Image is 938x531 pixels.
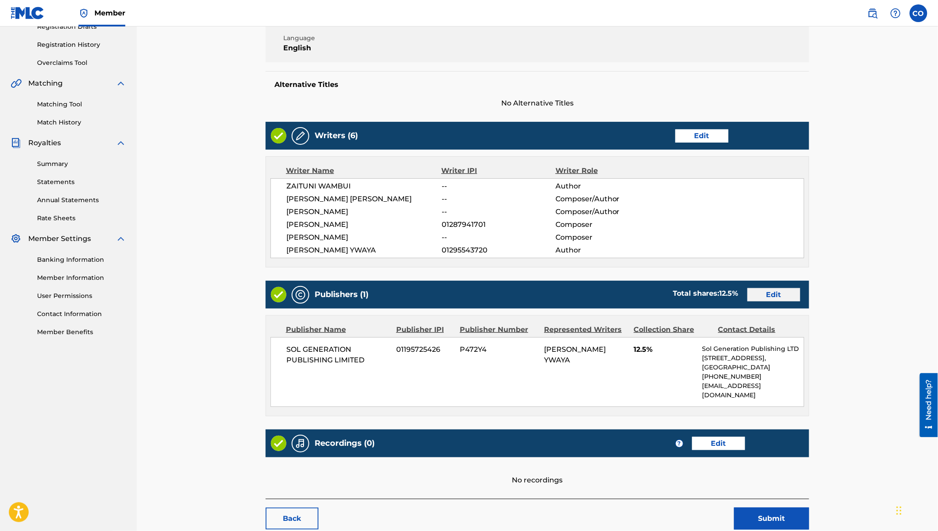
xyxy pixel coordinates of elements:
[283,34,413,43] span: Language
[894,489,938,531] iframe: Chat Widget
[442,194,555,204] span: --
[675,129,728,143] a: Edit
[460,324,537,335] div: Publisher Number
[295,290,306,300] img: Publishers
[11,138,21,148] img: Royalties
[11,7,45,19] img: MLC Logo
[747,288,800,301] a: Edit
[37,40,126,49] a: Registration History
[910,4,927,22] div: User Menu
[28,78,63,89] span: Matching
[544,324,627,335] div: Represented Writers
[286,166,442,176] div: Writer Name
[295,131,306,141] img: Writers
[718,324,796,335] div: Contact Details
[442,245,555,256] span: 01295543720
[734,508,809,530] button: Submit
[702,363,804,372] p: [GEOGRAPHIC_DATA]
[37,309,126,319] a: Contact Information
[720,289,739,298] span: 12.5 %
[37,58,126,68] a: Overclaims Tool
[555,181,659,192] span: Author
[890,8,901,19] img: help
[28,138,61,148] span: Royalties
[28,233,91,244] span: Member Settings
[266,508,319,530] a: Back
[315,131,358,141] h5: Writers (6)
[37,214,126,223] a: Rate Sheets
[555,219,659,230] span: Composer
[460,344,538,355] span: P472Y4
[442,166,556,176] div: Writer IPI
[11,233,21,244] img: Member Settings
[286,194,442,204] span: [PERSON_NAME] [PERSON_NAME]
[913,373,938,437] iframe: Resource Center
[442,232,555,243] span: --
[37,177,126,187] a: Statements
[116,78,126,89] img: expand
[286,219,442,230] span: [PERSON_NAME]
[396,324,453,335] div: Publisher IPI
[315,290,368,300] h5: Publishers (1)
[116,138,126,148] img: expand
[676,440,683,447] span: ?
[37,100,126,109] a: Matching Tool
[555,166,659,176] div: Writer Role
[94,8,125,18] span: Member
[702,372,804,381] p: [PHONE_NUMBER]
[266,457,809,486] div: No recordings
[864,4,882,22] a: Public Search
[37,196,126,205] a: Annual Statements
[37,291,126,301] a: User Permissions
[286,181,442,192] span: ZAITUNI WAMBUI
[11,78,22,89] img: Matching
[702,344,804,354] p: Sol Generation Publishing LTD
[286,207,442,217] span: [PERSON_NAME]
[271,287,286,302] img: Valid
[37,118,126,127] a: Match History
[274,80,800,89] h5: Alternative Titles
[37,159,126,169] a: Summary
[37,328,126,337] a: Member Benefits
[37,273,126,282] a: Member Information
[283,43,413,53] span: English
[897,497,902,524] div: Drag
[887,4,904,22] div: Help
[397,344,454,355] span: 01195725426
[555,207,659,217] span: Composer/Author
[10,6,22,47] div: Need help?
[555,232,659,243] span: Composer
[634,324,712,335] div: Collection Share
[555,194,659,204] span: Composer/Author
[271,436,286,451] img: Valid
[702,381,804,400] p: [EMAIL_ADDRESS][DOMAIN_NAME]
[442,181,555,192] span: --
[555,245,659,256] span: Author
[79,8,89,19] img: Top Rightsholder
[37,255,126,264] a: Banking Information
[266,98,809,109] span: No Alternative Titles
[286,344,390,365] span: SOL GENERATION PUBLISHING LIMITED
[544,345,606,364] span: [PERSON_NAME] YWAYA
[271,128,286,143] img: Valid
[702,354,804,363] p: [STREET_ADDRESS],
[116,233,126,244] img: expand
[867,8,878,19] img: search
[286,324,390,335] div: Publisher Name
[692,437,745,450] a: Edit
[315,438,375,448] h5: Recordings (0)
[295,438,306,449] img: Recordings
[442,207,555,217] span: --
[634,344,696,355] span: 12.5%
[286,245,442,256] span: [PERSON_NAME] YWAYA
[442,219,555,230] span: 01287941701
[37,22,126,31] a: Registration Drafts
[673,288,739,299] div: Total shares:
[286,232,442,243] span: [PERSON_NAME]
